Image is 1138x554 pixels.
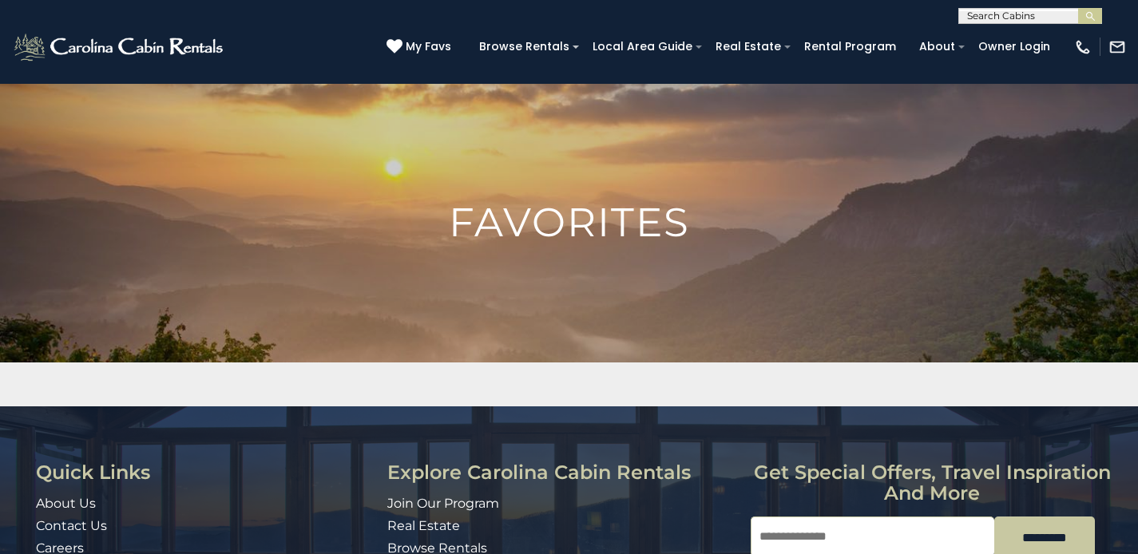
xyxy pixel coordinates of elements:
a: Rental Program [796,34,904,59]
a: My Favs [387,38,455,56]
a: Real Estate [387,518,460,533]
a: Owner Login [970,34,1058,59]
a: About Us [36,496,96,511]
a: About [911,34,963,59]
span: My Favs [406,38,451,55]
a: Local Area Guide [585,34,700,59]
a: Join Our Program [387,496,499,511]
img: phone-regular-white.png [1074,38,1092,56]
a: Browse Rentals [471,34,577,59]
h3: Get special offers, travel inspiration and more [751,462,1114,505]
a: Contact Us [36,518,107,533]
a: Real Estate [708,34,789,59]
h3: Explore Carolina Cabin Rentals [387,462,739,483]
img: White-1-2.png [12,31,228,63]
img: mail-regular-white.png [1108,38,1126,56]
h3: Quick Links [36,462,375,483]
